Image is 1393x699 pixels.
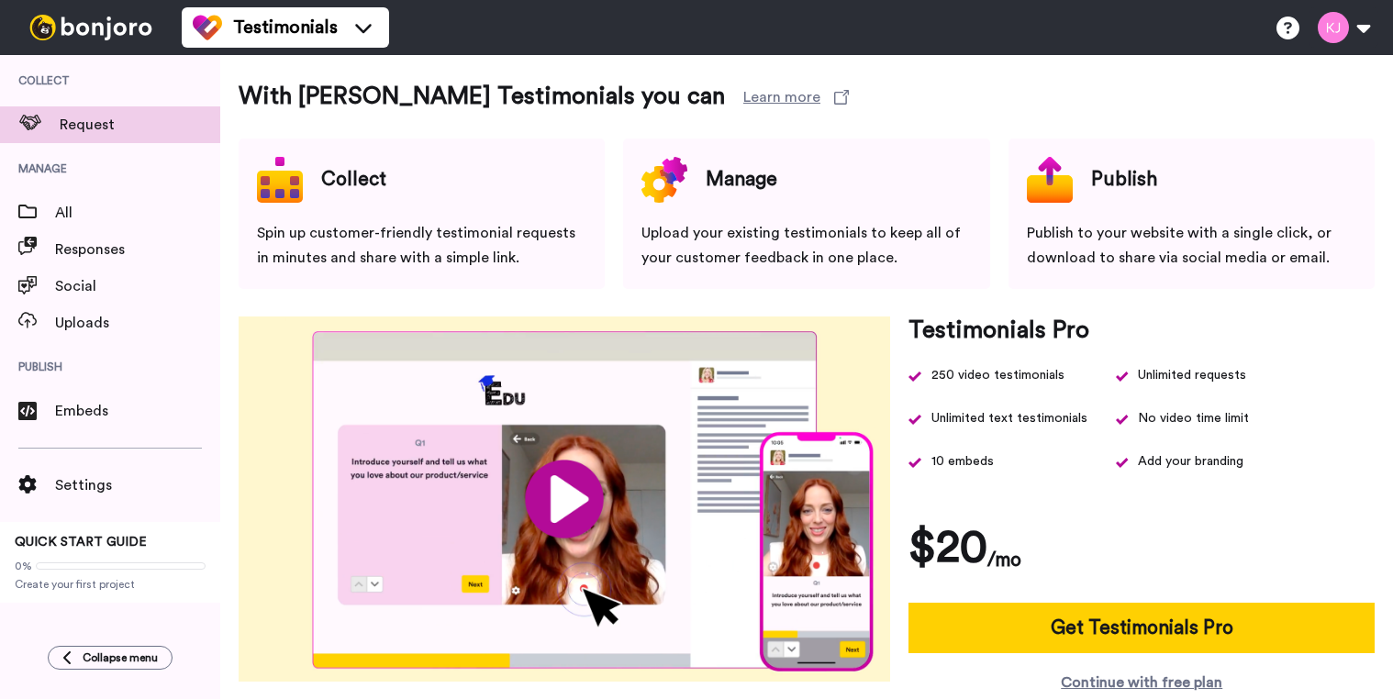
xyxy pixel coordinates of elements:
[55,239,220,261] span: Responses
[908,520,987,575] h1: $20
[743,86,849,108] a: Learn more
[931,363,1064,388] div: 250 video testimonials
[1138,449,1243,474] span: Add your branding
[55,400,220,422] span: Embeds
[931,406,1087,431] span: Unlimited text testimonials
[931,449,994,474] span: 10 embeds
[239,83,725,111] h3: With [PERSON_NAME] Testimonials you can
[55,275,220,297] span: Social
[743,86,820,108] div: Learn more
[193,13,222,42] img: tm-color.svg
[321,157,386,203] div: Collect
[55,312,220,334] span: Uploads
[233,15,338,40] span: Testimonials
[1027,221,1356,271] div: Publish to your website with a single click, or download to share via social media or email.
[1138,363,1246,388] div: Unlimited requests
[908,316,1089,345] h3: Testimonials Pro
[706,157,777,203] div: Manage
[1138,406,1249,431] span: No video time limit
[55,474,220,496] span: Settings
[15,559,32,573] span: 0%
[257,221,586,271] div: Spin up customer-friendly testimonial requests in minutes and share with a simple link.
[55,202,220,224] span: All
[908,671,1375,693] a: Continue with free plan
[60,114,220,136] span: Request
[1091,157,1157,203] div: Publish
[22,15,160,40] img: bj-logo-header-white.svg
[83,650,158,665] span: Collapse menu
[48,646,173,670] button: Collapse menu
[15,577,206,592] span: Create your first project
[641,221,971,271] div: Upload your existing testimonials to keep all of your customer feedback in one place.
[1051,613,1233,643] div: Get Testimonials Pro
[987,545,1021,575] h4: /mo
[15,536,147,549] span: QUICK START GUIDE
